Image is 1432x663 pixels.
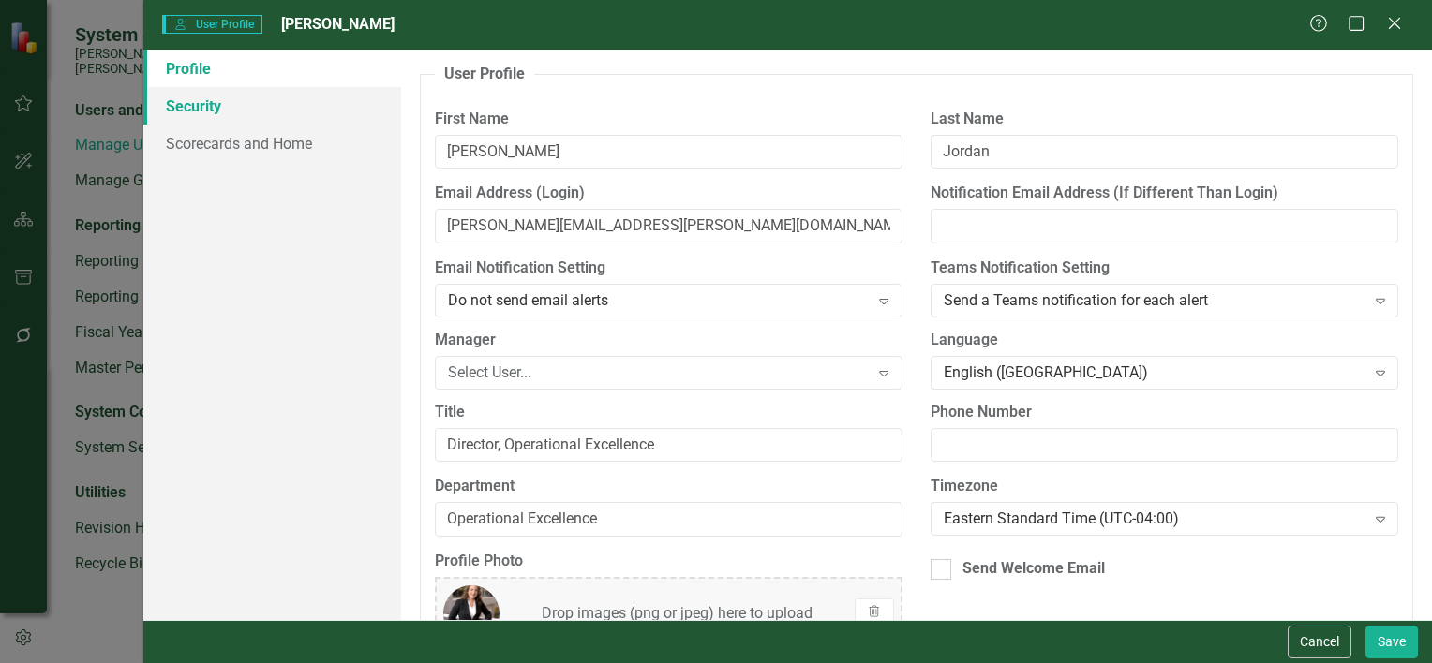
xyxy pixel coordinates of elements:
label: Phone Number [931,402,1398,423]
label: Teams Notification Setting [931,258,1398,279]
label: Email Address (Login) [435,183,902,204]
label: Language [931,330,1398,351]
button: Cancel [1288,626,1351,658]
div: Send Welcome Email [962,558,1105,580]
label: Department [435,476,902,497]
a: Security [143,87,401,125]
span: [PERSON_NAME] [281,15,395,33]
label: Profile Photo [435,551,902,572]
div: English ([GEOGRAPHIC_DATA]) [944,361,1365,383]
div: Do not send email alerts [448,290,870,312]
label: Email Notification Setting [435,258,902,279]
label: Timezone [931,476,1398,497]
div: Eastern Standard Time (UTC-04:00) [944,508,1365,530]
label: Notification Email Address (If Different Than Login) [931,183,1398,204]
img: DMOQ4LooiwzDuCn2g9wc7wKVMZjjnLwAAAABJRU5ErkJggg== [443,585,500,641]
a: Scorecards and Home [143,125,401,162]
div: Select User... [448,361,870,383]
label: Title [435,402,902,423]
label: First Name [435,109,902,130]
span: User Profile [162,15,262,34]
a: Profile [143,50,401,87]
div: Send a Teams notification for each alert [944,290,1365,312]
label: Manager [435,330,902,351]
label: Last Name [931,109,1398,130]
div: Drop images (png or jpeg) here to upload [542,603,813,625]
button: Save [1365,626,1418,658]
legend: User Profile [435,64,534,85]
